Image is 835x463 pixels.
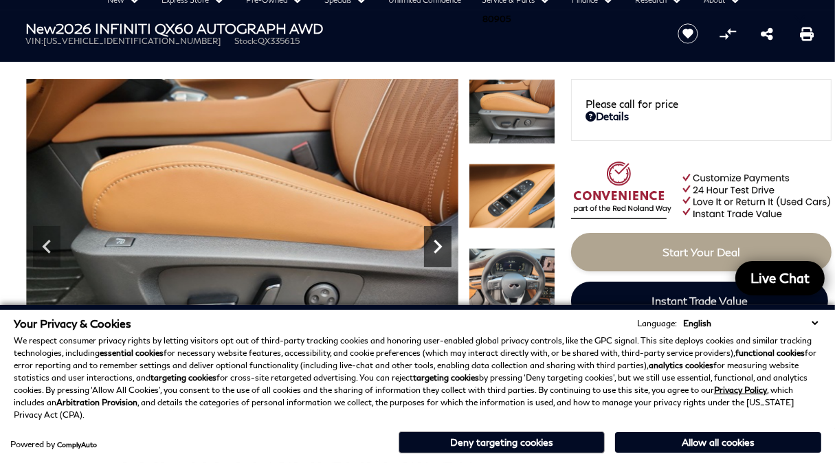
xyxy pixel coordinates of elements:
a: Start Your Deal [571,233,832,271]
span: Start Your Deal [663,245,740,258]
div: Powered by [10,440,97,449]
a: Print this New 2026 INFINITI QX60 AUTOGRAPH AWD [800,25,814,42]
img: New 2026 2T MNRL BLK INFINITI AUTOGRAPH AWD image 11 [469,79,555,144]
select: Language Select [680,317,821,330]
a: Privacy Policy [714,385,767,395]
a: ComplyAuto [57,440,97,449]
a: Details [586,110,817,122]
button: Allow all cookies [615,432,821,453]
strong: New [26,20,56,36]
strong: analytics cookies [649,360,713,370]
img: New 2026 2T MNRL BLK INFINITI AUTOGRAPH AWD image 12 [469,163,555,229]
h1: 2026 INFINITI QX60 AUTOGRAPH AWD [26,21,655,36]
span: Live Chat [744,269,816,286]
img: New 2026 2T MNRL BLK INFINITI AUTOGRAPH AWD image 13 [469,248,555,313]
span: VIN: [26,36,44,46]
a: Live Chat [735,261,825,295]
span: Stock: [235,36,258,46]
div: Next [424,226,452,267]
button: Compare Vehicle [717,23,738,44]
div: Language: [637,319,677,328]
button: Deny targeting cookies [399,431,605,453]
span: Your Privacy & Cookies [14,317,131,330]
p: We respect consumer privacy rights by letting visitors opt out of third-party tracking cookies an... [14,335,821,421]
a: Instant Trade Value [571,282,828,320]
span: QX335615 [258,36,300,46]
img: New 2026 2T MNRL BLK INFINITI AUTOGRAPH AWD image 11 [26,79,458,403]
strong: essential cookies [100,348,164,358]
a: Share this New 2026 INFINITI QX60 AUTOGRAPH AWD [761,25,773,42]
strong: targeting cookies [413,372,479,383]
span: [US_VEHICLE_IDENTIFICATION_NUMBER] [44,36,221,46]
button: Save vehicle [673,23,703,45]
strong: Arbitration Provision [56,397,137,407]
span: Instant Trade Value [652,294,748,307]
div: Previous [33,226,60,267]
strong: targeting cookies [151,372,216,383]
span: Please call for price [586,98,678,110]
strong: functional cookies [735,348,805,358]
